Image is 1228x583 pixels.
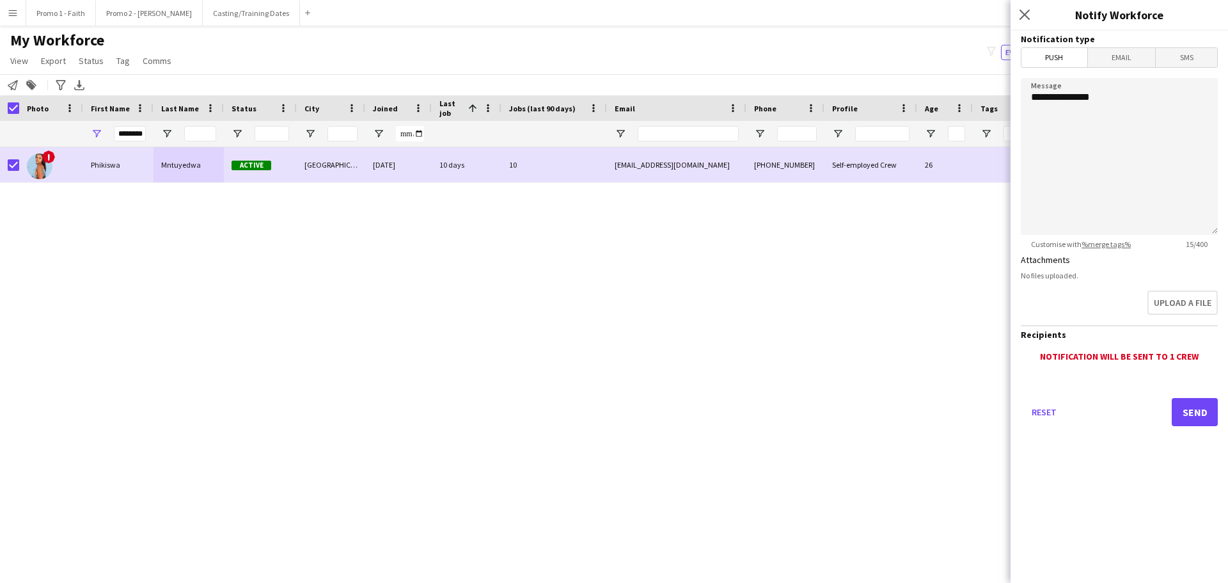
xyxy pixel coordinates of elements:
h3: Recipients [1021,329,1218,340]
span: Comms [143,55,171,67]
span: Status [79,55,104,67]
span: Status [232,104,256,113]
span: Last Name [161,104,199,113]
div: [GEOGRAPHIC_DATA] [297,147,365,182]
button: Open Filter Menu [232,128,243,140]
span: Email [615,104,635,113]
span: Phone [754,104,776,113]
div: [EMAIL_ADDRESS][DOMAIN_NAME] [607,147,746,182]
input: Last Name Filter Input [184,126,216,141]
div: Notification will be sent to 1 crew [1021,351,1218,362]
span: View [10,55,28,67]
input: City Filter Input [327,126,358,141]
app-action-btn: Export XLSX [72,77,87,93]
div: Mntuyedwa [153,147,224,182]
span: First Name [91,104,130,113]
span: ! [42,150,55,163]
a: Comms [138,52,177,69]
input: Email Filter Input [638,126,739,141]
button: Open Filter Menu [161,128,173,140]
input: Profile Filter Input [855,126,909,141]
button: Reset [1021,398,1067,426]
span: Tags [980,104,998,113]
label: Attachments [1021,254,1070,266]
span: Age [925,104,938,113]
div: Phikiswa [83,147,153,182]
div: No files uploaded. [1021,271,1218,280]
button: Open Filter Menu [754,128,766,140]
button: Open Filter Menu [832,128,844,140]
div: [PHONE_NUMBER] [746,147,824,182]
span: Profile [832,104,858,113]
h3: Notification type [1021,33,1218,45]
input: Joined Filter Input [396,126,424,141]
div: 10 [501,147,607,182]
span: 15 / 400 [1176,239,1218,249]
input: First Name Filter Input [114,126,146,141]
span: Joined [373,104,398,113]
input: Tags Filter Input [1004,126,1024,141]
span: Jobs (last 90 days) [509,104,576,113]
div: [DATE] [365,147,432,182]
h3: Notify Workforce [1011,6,1228,23]
span: Email [1088,48,1156,67]
a: Status [74,52,109,69]
button: Promo 2 - [PERSON_NAME] [96,1,203,26]
div: Self-employed Crew [824,147,917,182]
input: Status Filter Input [255,126,289,141]
button: Promo 1 - Faith [26,1,96,26]
app-action-btn: Notify workforce [5,77,20,93]
a: Tag [111,52,135,69]
span: Customise with [1021,239,1141,249]
app-action-btn: Advanced filters [53,77,68,93]
span: City [304,104,319,113]
button: Open Filter Menu [373,128,384,140]
button: Send [1172,398,1218,426]
a: %merge tags% [1082,239,1131,249]
a: Export [36,52,71,69]
input: Phone Filter Input [777,126,817,141]
button: Open Filter Menu [91,128,102,140]
input: Age Filter Input [948,126,965,141]
span: SMS [1156,48,1217,67]
img: Phikiswa Mntuyedwa [27,154,52,179]
span: Active [232,161,271,170]
a: View [5,52,33,69]
button: Open Filter Menu [980,128,992,140]
button: Open Filter Menu [304,128,316,140]
button: Everyone11,261 [1001,45,1069,60]
span: Export [41,55,66,67]
span: My Workforce [10,31,104,50]
button: Open Filter Menu [615,128,626,140]
span: Last job [439,99,463,118]
app-action-btn: Add to tag [24,77,39,93]
button: Upload a file [1147,291,1218,315]
span: Photo [27,104,49,113]
button: Open Filter Menu [925,128,936,140]
div: 10 days [432,147,501,182]
button: Casting/Training Dates [203,1,300,26]
div: 26 [917,147,973,182]
span: Tag [116,55,130,67]
span: Push [1021,48,1087,67]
